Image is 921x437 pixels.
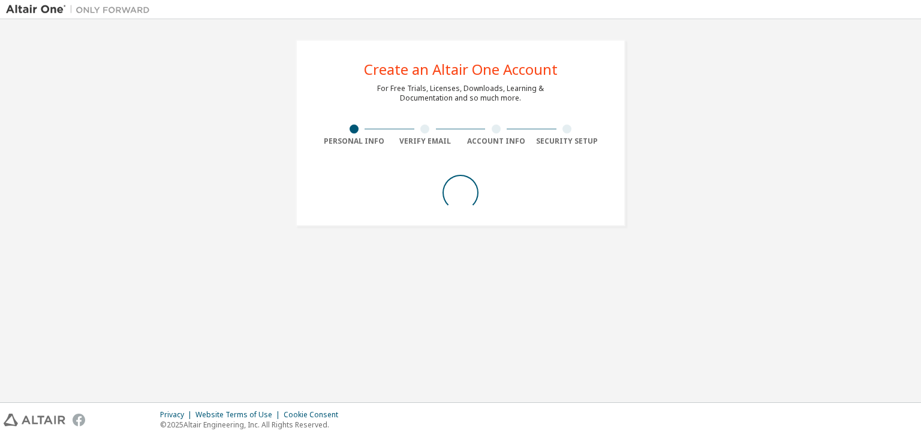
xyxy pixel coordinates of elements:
[460,136,532,146] div: Account Info
[195,410,284,420] div: Website Terms of Use
[532,136,603,146] div: Security Setup
[390,136,461,146] div: Verify Email
[364,62,558,77] div: Create an Altair One Account
[377,84,544,103] div: For Free Trials, Licenses, Downloads, Learning & Documentation and so much more.
[160,420,345,430] p: © 2025 Altair Engineering, Inc. All Rights Reserved.
[284,410,345,420] div: Cookie Consent
[73,414,85,426] img: facebook.svg
[318,136,390,146] div: Personal Info
[4,414,65,426] img: altair_logo.svg
[6,4,156,16] img: Altair One
[160,410,195,420] div: Privacy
